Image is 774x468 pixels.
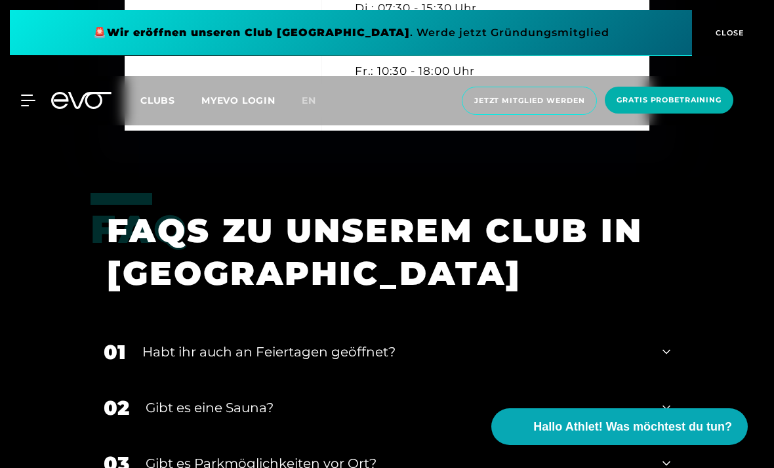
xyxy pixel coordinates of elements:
a: en [302,93,332,108]
a: Clubs [140,94,201,106]
a: Jetzt Mitglied werden [458,87,601,115]
span: CLOSE [712,27,744,39]
div: Gibt es eine Sauna? [146,398,646,417]
span: Gratis Probetraining [617,95,722,106]
button: CLOSE [692,10,764,56]
div: 01 [104,337,126,367]
button: Hallo Athlet! Was möchtest du tun? [491,408,748,445]
span: en [302,95,316,106]
div: 02 [104,393,129,423]
span: Jetzt Mitglied werden [474,95,584,106]
h1: FAQS ZU UNSEREM CLUB IN [GEOGRAPHIC_DATA] [107,209,651,295]
a: Gratis Probetraining [601,87,737,115]
div: Habt ihr auch an Feiertagen geöffnet? [142,342,646,362]
a: MYEVO LOGIN [201,95,275,106]
span: Hallo Athlet! Was möchtest du tun? [533,418,732,436]
span: Clubs [140,95,175,106]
